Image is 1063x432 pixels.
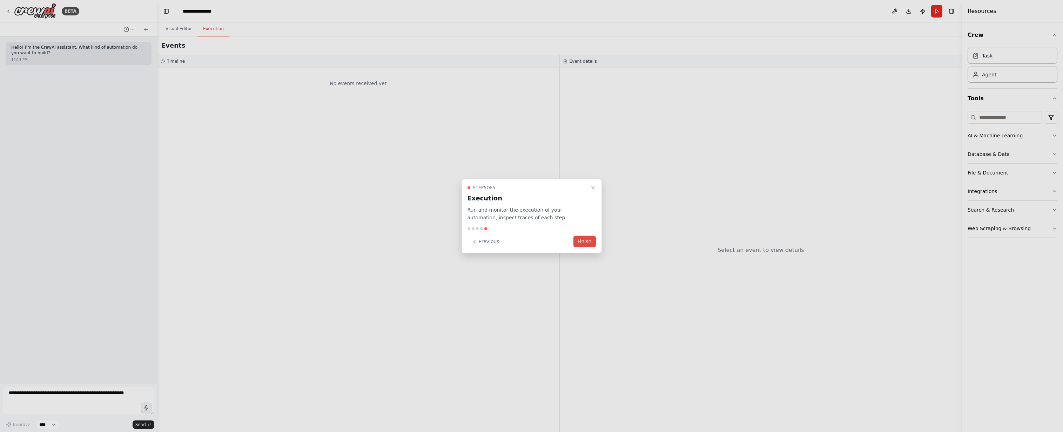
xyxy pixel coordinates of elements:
[473,185,496,190] span: Step 5 of 5
[589,183,597,192] button: Close walkthrough
[161,6,171,16] button: Hide left sidebar
[467,206,587,222] p: Run and monitor the execution of your automation, inspect traces of each step.
[573,236,596,247] button: Finish
[467,193,587,203] h3: Execution
[467,236,504,247] button: Previous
